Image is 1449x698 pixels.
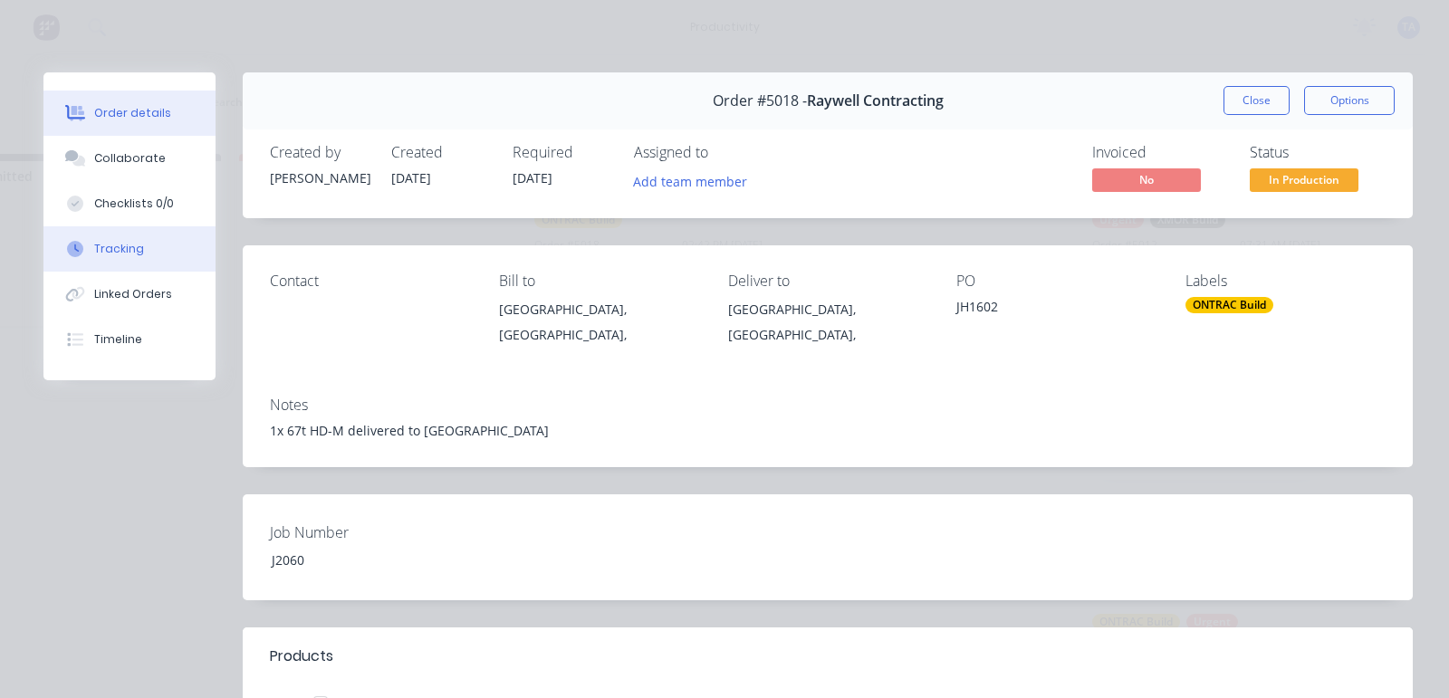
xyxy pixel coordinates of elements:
[43,317,216,362] button: Timeline
[499,273,699,290] div: Bill to
[1250,168,1358,196] button: In Production
[499,297,699,355] div: [GEOGRAPHIC_DATA], [GEOGRAPHIC_DATA],
[270,421,1386,440] div: 1x 67t HD-M delivered to [GEOGRAPHIC_DATA]
[270,645,333,667] div: Products
[1250,144,1386,161] div: Status
[513,169,552,186] span: [DATE]
[94,196,174,212] div: Checklists 0/0
[43,91,216,136] button: Order details
[43,226,216,272] button: Tracking
[270,397,1386,414] div: Notes
[43,136,216,181] button: Collaborate
[728,297,928,355] div: [GEOGRAPHIC_DATA], [GEOGRAPHIC_DATA],
[1185,273,1386,290] div: Labels
[634,144,815,161] div: Assigned to
[94,150,166,167] div: Collaborate
[1223,86,1290,115] button: Close
[94,286,172,302] div: Linked Orders
[956,273,1156,290] div: PO
[270,144,369,161] div: Created by
[270,168,369,187] div: [PERSON_NAME]
[513,144,612,161] div: Required
[270,273,470,290] div: Contact
[391,144,491,161] div: Created
[257,547,484,573] div: J2060
[499,297,699,348] div: [GEOGRAPHIC_DATA], [GEOGRAPHIC_DATA],
[1304,86,1395,115] button: Options
[1092,144,1228,161] div: Invoiced
[1185,297,1273,313] div: ONTRAC Build
[94,241,144,257] div: Tracking
[1250,168,1358,191] span: In Production
[956,297,1156,322] div: JH1602
[270,521,496,543] label: Job Number
[1092,168,1201,191] span: No
[634,168,757,193] button: Add team member
[624,168,757,193] button: Add team member
[43,272,216,317] button: Linked Orders
[391,169,431,186] span: [DATE]
[728,297,928,348] div: [GEOGRAPHIC_DATA], [GEOGRAPHIC_DATA],
[94,105,171,121] div: Order details
[43,181,216,226] button: Checklists 0/0
[94,331,142,348] div: Timeline
[807,92,944,110] span: Raywell Contracting
[728,273,928,290] div: Deliver to
[713,92,807,110] span: Order #5018 -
